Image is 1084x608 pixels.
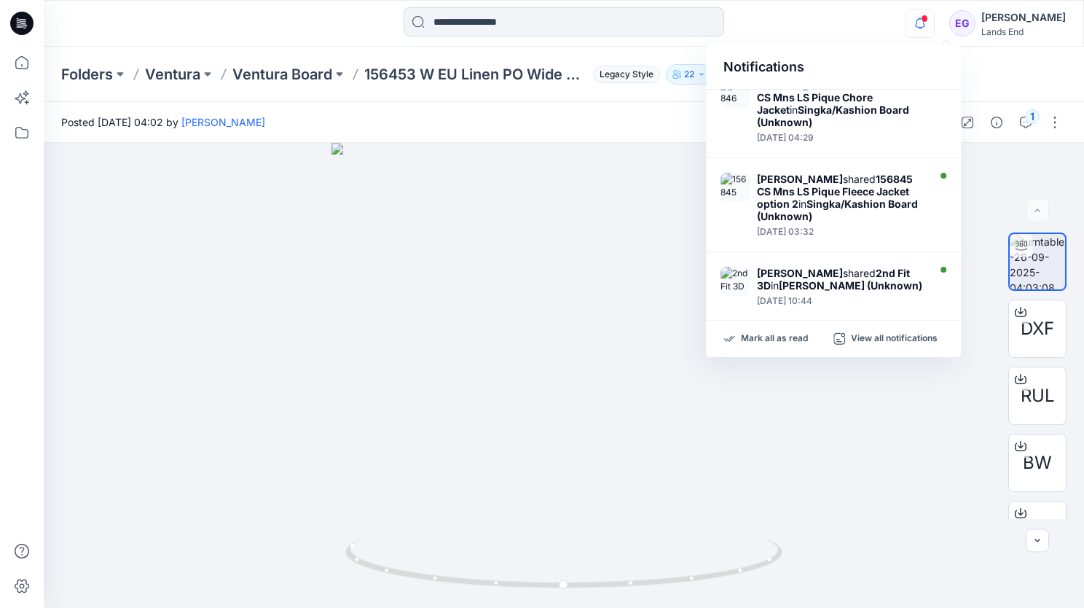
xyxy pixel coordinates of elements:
[1021,383,1055,409] span: RUL
[1010,234,1065,289] img: turntable-26-09-2025-04:03:08
[985,111,1008,134] button: Details
[706,45,961,90] div: Notifications
[1021,316,1054,342] span: DXF
[757,173,843,185] strong: [PERSON_NAME]
[684,66,694,82] p: 22
[757,267,910,292] strong: 2nd Fit 3D
[666,64,712,85] button: 22
[981,26,1066,37] div: Lands End
[757,296,924,306] div: Saturday, September 27, 2025 10:44
[779,279,922,292] strong: [PERSON_NAME] (Unknown)
[232,64,332,85] a: Ventura Board
[757,267,924,292] div: shared in
[757,198,918,222] strong: Singka/Kashion Board (Unknown)
[61,64,113,85] a: Folders
[720,79,750,108] img: 156846 CS Mns LS Pique Chore Jacket
[593,66,660,83] span: Legacy Style
[851,332,938,346] p: View all notifications
[1023,450,1052,476] span: BW
[949,10,975,36] div: EG
[145,64,200,85] a: Ventura
[757,79,913,116] strong: 156846 CS Mns LS Pique Chore Jacket
[61,114,265,130] span: Posted [DATE] 04:02 by
[1025,109,1040,124] div: 1
[741,332,808,346] p: Mark all as read
[757,267,843,279] strong: [PERSON_NAME]
[757,79,924,128] div: shared in
[1014,111,1037,134] button: 1
[720,173,750,202] img: 156845 CS Mns LS Pique Fleece Jacket option 2
[757,104,909,128] strong: Singka/Kashion Board (Unknown)
[757,173,924,222] div: shared in
[587,64,660,85] button: Legacy Style
[981,9,1066,26] div: [PERSON_NAME]
[364,64,587,85] p: 156453 W EU Linen PO Wide Leg Pant
[757,133,924,143] div: Monday, September 29, 2025 04:29
[757,227,924,237] div: Monday, September 29, 2025 03:32
[1024,517,1050,543] span: ZIP
[181,116,265,128] a: [PERSON_NAME]
[720,267,750,296] img: 2nd Fit 3D
[757,173,913,210] strong: 156845 CS Mns LS Pique Fleece Jacket option 2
